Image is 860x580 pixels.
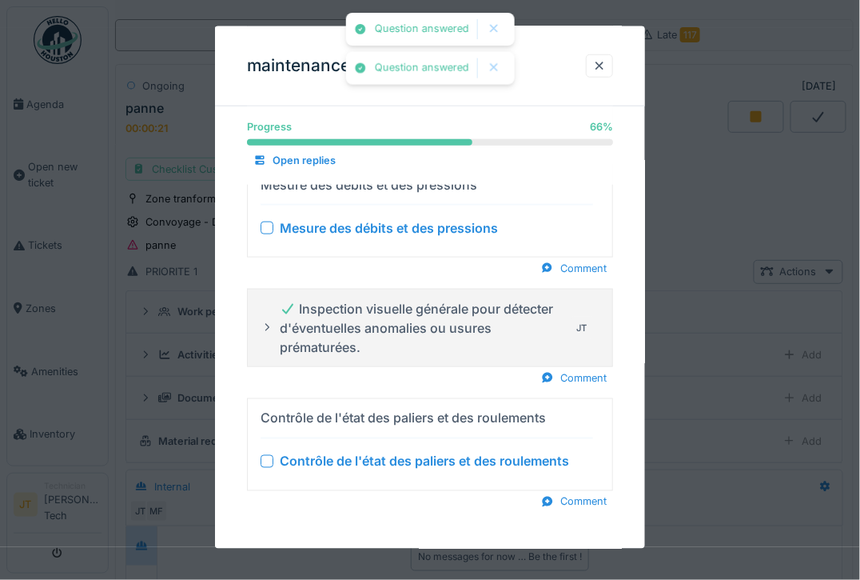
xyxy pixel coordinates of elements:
[247,119,292,134] div: Progress
[247,139,613,146] progress: 66 %
[375,22,469,36] div: Question answered
[280,218,498,237] div: Mesure des débits et des pressions
[254,296,606,360] summary: Inspection visuelle générale pour détecter d'éventuelles anomalies ou usures prématurées.JT
[535,367,613,389] div: Comment
[261,174,477,194] div: Mesure des débits et des pressions
[247,150,342,171] div: Open replies
[280,299,564,357] div: Inspection visuelle générale pour détecter d'éventuelles anomalies ou usures prématurées.
[254,171,606,250] summary: Mesure des débits et des pressions Mesure des débits et des pressions
[280,452,569,471] div: Contrôle de l'état des paliers et des roulements
[571,317,593,339] div: JT
[535,491,613,513] div: Comment
[247,56,497,76] h3: maintenance pompe centrifuge
[535,257,613,278] div: Comment
[590,119,613,134] div: 66 %
[261,409,546,428] div: Contrôle de l'état des paliers et des roulements
[254,406,606,484] summary: Contrôle de l'état des paliers et des roulements Contrôle de l'état des paliers et des roulements
[375,62,469,75] div: Question answered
